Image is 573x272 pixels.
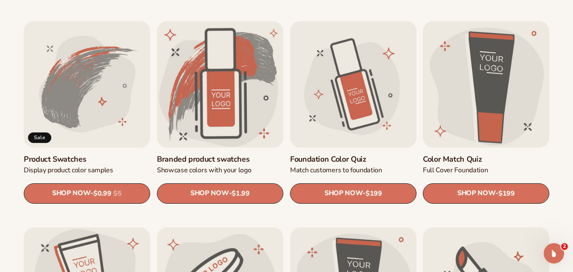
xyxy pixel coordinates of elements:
a: SHOP NOW- $199 [423,183,549,204]
a: SHOP NOW- $199 [290,183,416,204]
span: SHOP NOW [52,190,90,198]
span: SHOP NOW [457,190,495,198]
a: Color Match Quiz [423,154,549,164]
a: Foundation Color Quiz [290,154,416,164]
span: 2 [561,243,568,250]
span: SHOP NOW [190,190,229,198]
span: $199 [498,190,515,198]
a: SHOP NOW- $1.99 [157,183,283,204]
a: Branded product swatches [157,154,283,164]
s: $5 [113,190,121,198]
span: $1.99 [232,190,249,198]
a: Product Swatches [24,154,150,164]
iframe: Intercom live chat [544,243,564,264]
span: $199 [366,190,382,198]
span: $0.99 [93,190,111,198]
a: SHOP NOW- $0.99 $5 [24,183,150,204]
span: SHOP NOW [324,190,362,198]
